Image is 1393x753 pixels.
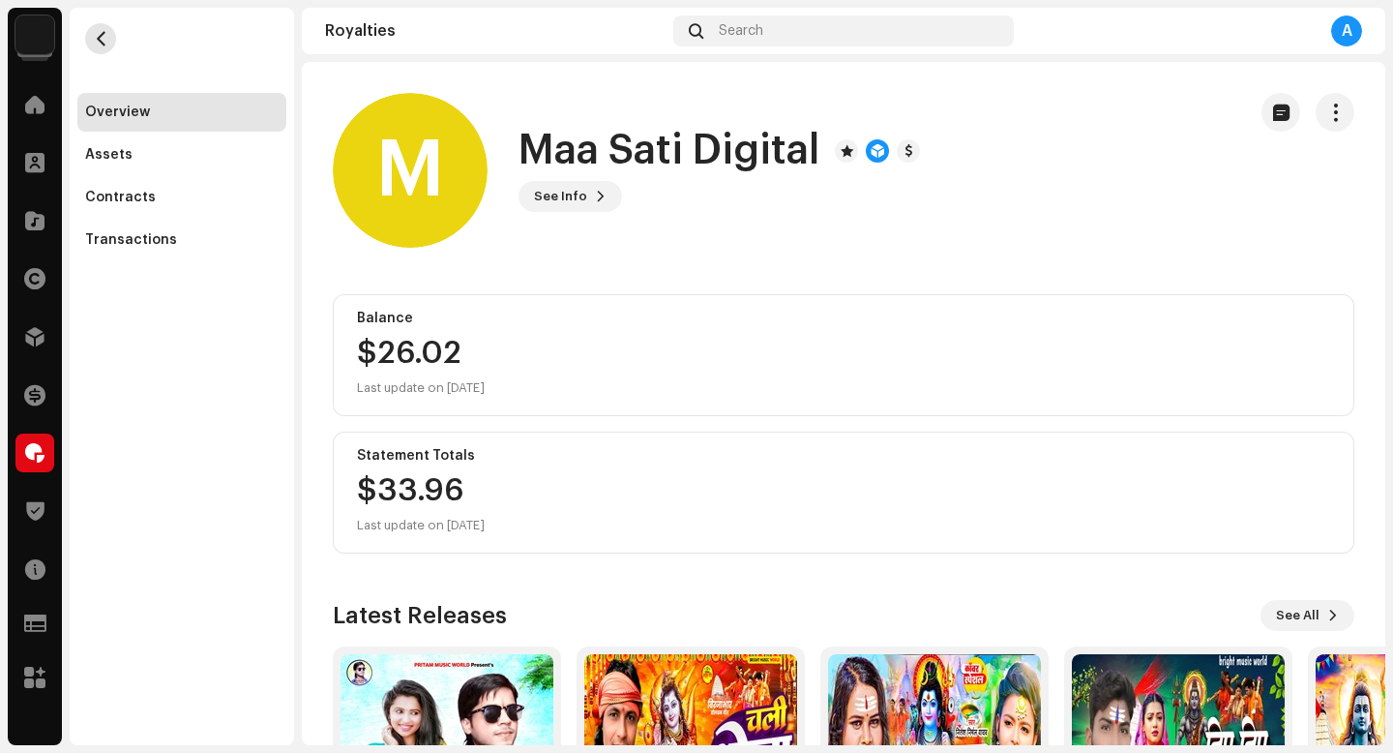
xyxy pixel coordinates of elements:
button: See Info [519,181,622,212]
re-o-card-value: Statement Totals [333,432,1354,554]
re-m-nav-item: Overview [77,93,286,132]
div: Statement Totals [357,448,1330,464]
div: M [333,93,488,248]
div: Last update on [DATE] [357,514,485,537]
h3: Latest Releases [333,600,507,631]
div: Contracts [85,190,156,205]
div: Last update on [DATE] [357,376,485,400]
div: Assets [85,147,133,163]
h1: Maa Sati Digital [519,129,819,173]
re-m-nav-item: Contracts [77,178,286,217]
span: See Info [534,177,587,216]
span: Search [719,23,763,39]
div: Transactions [85,232,177,248]
re-m-nav-item: Transactions [77,221,286,259]
div: Balance [357,311,1330,326]
re-o-card-value: Balance [333,294,1354,416]
div: A [1331,15,1362,46]
button: See All [1260,600,1354,631]
div: Overview [85,105,150,120]
span: See All [1276,596,1319,635]
div: Royalties [325,23,666,39]
img: 10d72f0b-d06a-424f-aeaa-9c9f537e57b6 [15,15,54,54]
re-m-nav-item: Assets [77,136,286,174]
